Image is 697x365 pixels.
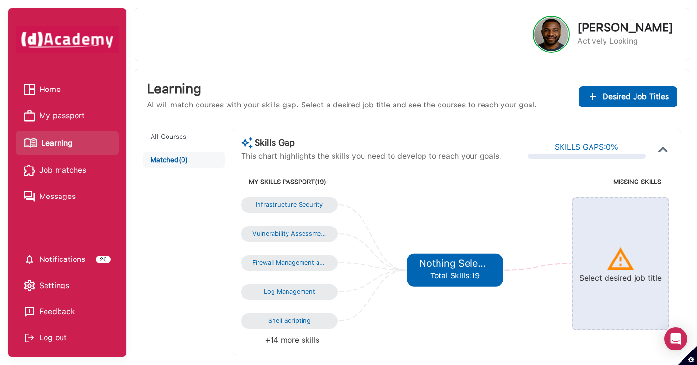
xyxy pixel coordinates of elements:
[24,165,35,176] img: Job matches icon
[579,86,677,107] button: Add desired job titles
[577,35,673,47] p: Actively Looking
[39,82,61,97] span: Home
[579,274,662,283] h6: Select desired job title
[430,271,480,280] span: Total Skills: 19
[241,137,501,149] h3: Skills Gap
[249,178,455,186] h5: MY SKILLS PASSPORT (19)
[339,263,405,270] g: Edge from 2 to 5
[24,331,111,345] div: Log out
[252,317,327,325] div: Shell Scripting
[455,178,661,186] h5: MISSING SKILLS
[653,140,673,159] img: icon
[534,17,568,51] img: Profile
[241,137,253,149] img: AI Course Suggestion
[24,254,35,265] img: setting
[39,252,85,267] span: Notifications
[664,327,687,350] div: Open Intercom Messenger
[24,110,35,122] img: My passport icon
[147,99,537,111] p: AI will match courses with your skills gap. Select a desired job title and see the courses to rea...
[24,332,35,344] img: Log out
[606,244,635,274] img: icon
[143,152,225,168] button: Matched(0)
[24,135,37,152] img: Learning icon
[339,205,405,270] g: Edge from 0 to 5
[603,90,669,104] span: Desired Job Titles
[339,270,405,321] g: Edge from 4 to 5
[577,22,673,33] p: [PERSON_NAME]
[41,136,73,151] span: Learning
[252,288,327,296] div: Log Management
[24,82,111,97] a: Home iconHome
[252,259,327,267] div: Firewall Management and Implementation
[39,278,69,293] span: Settings
[24,191,35,202] img: Messages icon
[678,346,697,365] button: Set cookie preferences
[252,201,327,209] div: Infrastructure Security
[339,234,405,270] g: Edge from 1 to 5
[241,151,501,162] p: This chart highlights the skills you need to develop to reach your goals.
[339,270,405,292] g: Edge from 3 to 5
[24,304,111,319] a: Feedback
[587,91,599,103] img: add icon
[24,280,35,291] img: setting
[24,84,35,95] img: Home icon
[419,258,490,269] h5: Nothing Selected
[16,26,119,53] img: dAcademy
[39,189,76,204] span: Messages
[252,230,327,238] div: Vulnerability Assessment
[39,163,86,178] span: Job matches
[24,189,111,204] a: Messages iconMessages
[143,129,225,145] button: All Courses
[39,108,85,123] span: My passport
[147,81,537,97] h3: Learning
[24,163,111,178] a: Job matches iconJob matches
[96,256,111,263] div: 26
[24,135,111,152] a: Learning iconLearning
[504,264,571,270] g: Edge from 5 to 6
[24,108,111,123] a: My passport iconMy passport
[555,140,618,154] div: SKILLS GAPS: 0 %
[241,334,457,347] li: +14 more skills
[24,306,35,318] img: feedback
